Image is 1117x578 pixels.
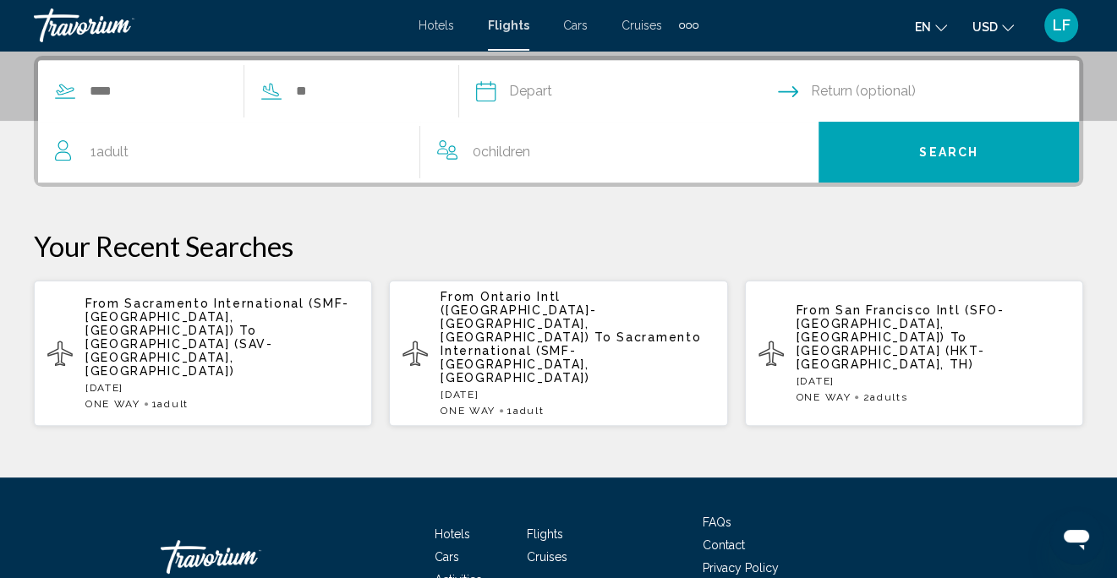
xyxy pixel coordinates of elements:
span: 0 [473,140,530,164]
a: Cruises [527,550,567,564]
span: From [85,297,120,310]
span: en [915,20,931,34]
span: Adults [870,391,907,403]
span: [GEOGRAPHIC_DATA] (SAV-[GEOGRAPHIC_DATA], [GEOGRAPHIC_DATA]) [85,337,273,378]
span: Adult [96,144,129,160]
span: [GEOGRAPHIC_DATA] (HKT-[GEOGRAPHIC_DATA], TH) [797,344,985,371]
span: 1 [152,398,189,410]
span: Return (optional) [811,79,916,103]
span: San Francisco Intl (SFO-[GEOGRAPHIC_DATA], [GEOGRAPHIC_DATA]) [797,303,1005,344]
a: Cars [435,550,459,564]
a: Travorium [34,8,402,42]
span: Search [919,146,978,160]
button: Depart date [476,61,778,122]
span: LF [1053,17,1070,34]
span: Children [481,144,530,160]
div: Search widget [38,60,1079,183]
p: [DATE] [441,389,714,401]
button: User Menu [1039,8,1083,43]
button: Search [819,122,1079,183]
a: Flights [488,19,529,32]
span: USD [972,20,998,34]
span: ONE WAY [797,391,851,403]
a: Cars [563,19,588,32]
span: ONE WAY [441,405,496,417]
button: Return date [778,61,1080,122]
p: [DATE] [85,382,359,394]
span: ONE WAY [85,398,140,410]
span: Sacramento International (SMF-[GEOGRAPHIC_DATA], [GEOGRAPHIC_DATA]) [441,330,701,384]
p: Your Recent Searches [34,229,1083,263]
span: Adult [157,398,188,410]
span: To [950,330,967,344]
a: Contact [703,538,745,552]
button: From San Francisco Intl (SFO-[GEOGRAPHIC_DATA], [GEOGRAPHIC_DATA]) To [GEOGRAPHIC_DATA] (HKT-[GEO... [745,280,1083,427]
span: Sacramento International (SMF-[GEOGRAPHIC_DATA], [GEOGRAPHIC_DATA]) [85,297,349,337]
button: From Ontario Intl ([GEOGRAPHIC_DATA]-[GEOGRAPHIC_DATA], [GEOGRAPHIC_DATA]) To Sacramento Internat... [389,280,727,427]
button: Extra navigation items [679,12,698,39]
a: Cruises [621,19,662,32]
span: 2 [862,391,907,403]
iframe: Button to launch messaging window [1049,510,1103,564]
span: 1 [90,140,129,164]
button: From Sacramento International (SMF-[GEOGRAPHIC_DATA], [GEOGRAPHIC_DATA]) To [GEOGRAPHIC_DATA] (SA... [34,280,372,427]
span: 1 [507,405,544,417]
a: Privacy Policy [703,561,779,575]
span: Ontario Intl ([GEOGRAPHIC_DATA]-[GEOGRAPHIC_DATA], [GEOGRAPHIC_DATA]) [441,290,596,344]
span: To [594,330,611,344]
a: Hotels [435,527,470,541]
button: Change language [915,14,947,39]
p: [DATE] [797,375,1070,387]
span: Adult [513,405,544,417]
button: Change currency [972,14,1014,39]
span: To [239,324,256,337]
a: Hotels [419,19,454,32]
a: FAQs [703,515,731,529]
a: Flights [527,527,563,541]
button: Travelers: 1 adult, 0 children [38,122,819,183]
span: From [441,290,475,303]
span: From [797,303,831,317]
